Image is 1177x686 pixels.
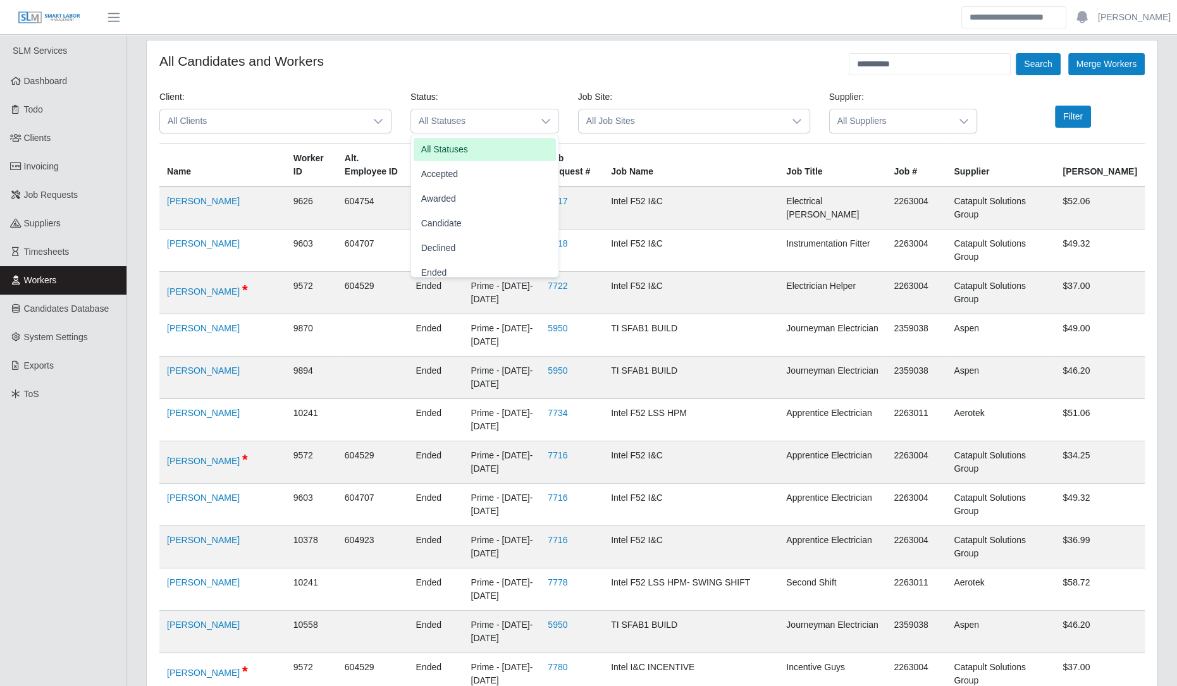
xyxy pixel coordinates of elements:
[24,303,109,314] span: Candidates Database
[603,568,779,611] td: Intel F52 LSS HPM- SWING SHIFT
[24,133,51,143] span: Clients
[830,109,952,133] span: All Suppliers
[24,218,61,228] span: Suppliers
[946,611,1055,653] td: Aspen
[603,441,779,484] td: Intel F52 I&C
[548,535,567,545] a: 7716
[286,144,337,187] th: Worker ID
[286,441,337,484] td: 9572
[167,668,240,678] a: [PERSON_NAME]
[286,357,337,399] td: 9894
[946,144,1055,187] th: Supplier
[286,230,337,272] td: 9603
[408,357,463,399] td: ended
[24,389,39,399] span: ToS
[946,187,1055,230] td: Catapult Solutions Group
[603,484,779,526] td: Intel F52 I&C
[603,144,779,187] th: Job Name
[886,272,946,314] td: 2263004
[464,272,541,314] td: Prime - [DATE]-[DATE]
[408,611,463,653] td: ended
[886,314,946,357] td: 2359038
[886,526,946,568] td: 2263004
[167,620,240,630] a: [PERSON_NAME]
[167,238,240,248] a: [PERSON_NAME]
[829,90,864,104] label: Supplier:
[464,314,541,357] td: Prime - [DATE]-[DATE]
[548,493,567,503] a: 7716
[337,526,409,568] td: 604923
[603,230,779,272] td: Intel F52 I&C
[1068,53,1145,75] button: Merge Workers
[946,441,1055,484] td: Catapult Solutions Group
[408,484,463,526] td: ended
[548,577,567,587] a: 7778
[603,357,779,399] td: TI SFAB1 BUILD
[414,138,556,161] li: All Statuses
[548,620,567,630] a: 5950
[548,662,567,672] a: 7780
[779,144,886,187] th: Job Title
[286,568,337,611] td: 10241
[286,526,337,568] td: 10378
[167,286,240,297] a: [PERSON_NAME]
[886,611,946,653] td: 2359038
[1055,611,1145,653] td: $46.20
[24,104,43,114] span: Todo
[886,230,946,272] td: 2263004
[286,314,337,357] td: 9870
[18,11,81,25] img: SLM Logo
[779,314,886,357] td: Journeyman Electrician
[408,441,463,484] td: ended
[167,196,240,206] a: [PERSON_NAME]
[421,242,455,255] span: Declined
[603,611,779,653] td: TI SFAB1 BUILD
[414,212,556,235] li: Candidate
[779,568,886,611] td: Second Shift
[946,230,1055,272] td: Catapult Solutions Group
[779,272,886,314] td: Electrician Helper
[337,187,409,230] td: 604754
[159,90,185,104] label: Client:
[286,611,337,653] td: 10558
[886,441,946,484] td: 2263004
[408,568,463,611] td: ended
[408,144,463,187] th: Status
[408,230,463,272] td: ended
[421,143,468,156] span: All Statuses
[961,6,1066,28] input: Search
[24,76,68,86] span: Dashboard
[540,144,603,187] th: Job Request #
[286,399,337,441] td: 10241
[464,611,541,653] td: Prime - [DATE]-[DATE]
[886,187,946,230] td: 2263004
[421,168,458,181] span: Accepted
[337,441,409,484] td: 604529
[286,272,337,314] td: 9572
[24,360,54,371] span: Exports
[886,357,946,399] td: 2359038
[408,526,463,568] td: ended
[603,187,779,230] td: Intel F52 I&C
[414,162,556,186] li: Accepted
[1055,568,1145,611] td: $58.72
[167,323,240,333] a: [PERSON_NAME]
[1055,314,1145,357] td: $49.00
[167,456,240,466] a: [PERSON_NAME]
[408,272,463,314] td: ended
[1016,53,1060,75] button: Search
[24,332,88,342] span: System Settings
[464,484,541,526] td: Prime - [DATE]-[DATE]
[411,109,533,133] span: All Statuses
[337,484,409,526] td: 604707
[946,526,1055,568] td: Catapult Solutions Group
[779,611,886,653] td: Journeyman Electrician
[408,399,463,441] td: ended
[779,399,886,441] td: Apprentice Electrician
[779,526,886,568] td: Apprentice Electrician
[24,247,70,257] span: Timesheets
[548,450,567,460] a: 7716
[167,577,240,587] a: [PERSON_NAME]
[886,399,946,441] td: 2263011
[167,535,240,545] a: [PERSON_NAME]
